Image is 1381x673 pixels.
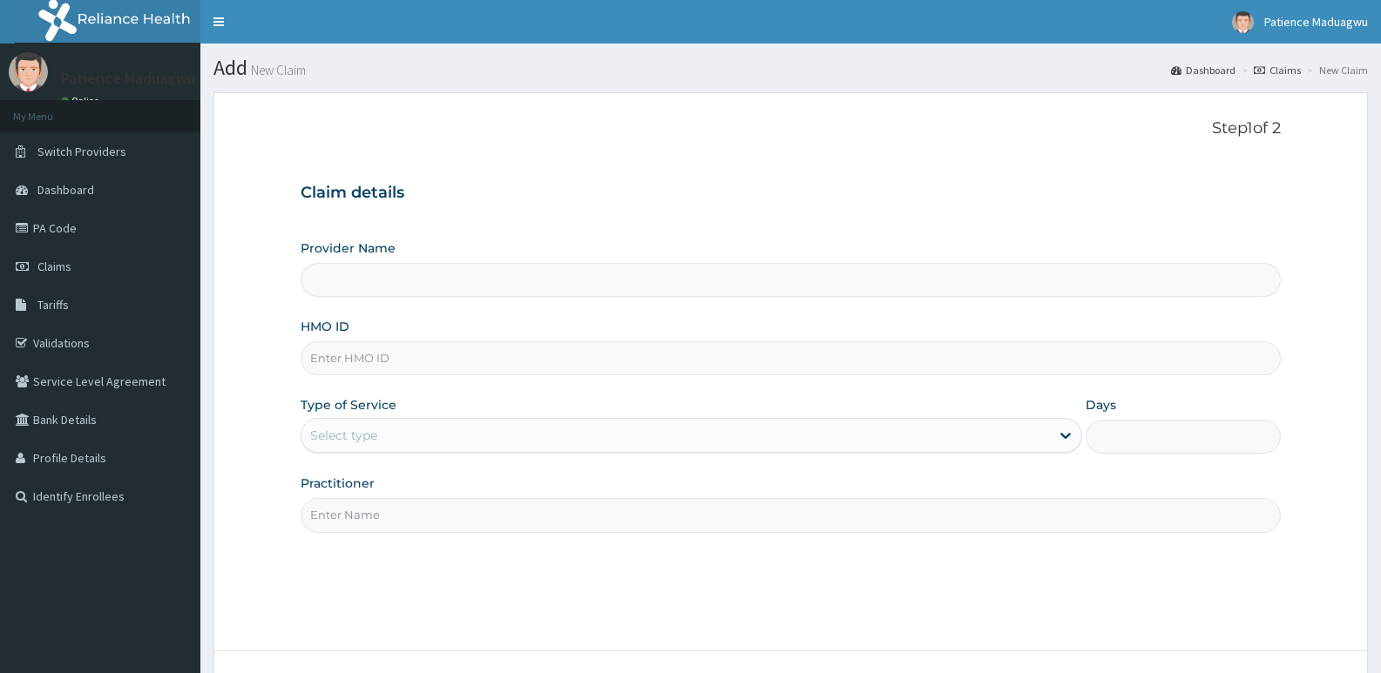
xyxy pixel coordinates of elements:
[1086,396,1116,414] label: Days
[37,144,126,159] span: Switch Providers
[301,184,1281,203] h3: Claim details
[1303,63,1368,77] li: New Claim
[301,239,396,257] label: Provider Name
[310,427,377,444] div: Select type
[301,474,375,492] label: Practitioner
[1232,11,1254,33] img: User Image
[37,259,71,274] span: Claims
[37,182,94,198] span: Dashboard
[247,64,306,77] small: New Claim
[301,318,349,335] label: HMO ID
[301,396,396,414] label: Type of Service
[61,95,103,107] a: Online
[301,119,1281,138] p: Step 1 of 2
[1254,63,1301,77] a: Claims
[9,52,48,91] img: User Image
[213,57,1368,79] h1: Add
[301,498,1281,532] input: Enter Name
[1264,14,1368,30] span: Patience Maduagwu
[1171,63,1235,77] a: Dashboard
[301,341,1281,375] input: Enter HMO ID
[37,297,69,313] span: Tariffs
[61,71,195,86] p: Patience Maduagwu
